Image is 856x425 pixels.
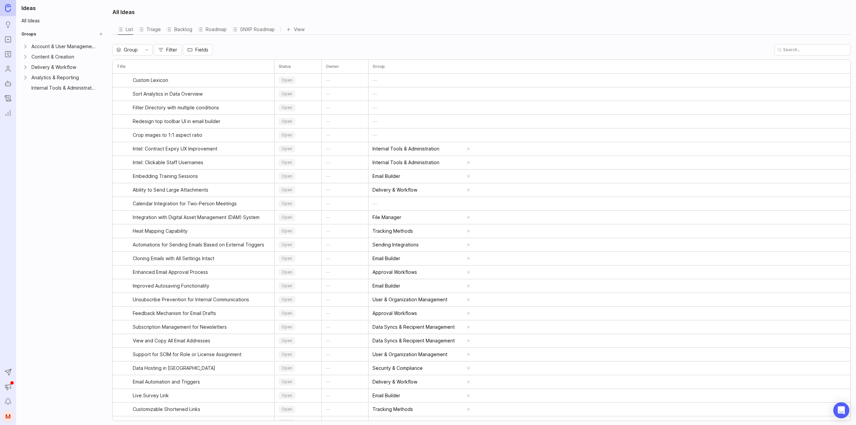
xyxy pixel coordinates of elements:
[133,115,270,128] a: Redesign top toolbar UI in email builder
[133,269,208,276] span: Enhanced Email Approval Process
[133,118,220,125] span: Redesign top toolbar UI in email builder
[282,201,292,206] span: open
[372,77,377,84] div: —
[833,402,849,418] div: Open Intercom Messenger
[232,24,275,34] div: SNXP Roadmap
[133,293,270,306] a: Unsubscribe Prevention for Internal Communications
[282,174,292,179] span: open
[133,183,270,197] a: Ability to Send Large Attachments
[282,407,292,412] span: open
[326,378,330,386] span: —
[166,24,192,34] button: Backlog
[326,241,330,248] span: —
[326,255,330,262] span: —
[232,25,275,34] div: SNXP Roadmap
[282,324,292,330] span: open
[326,131,330,139] span: —
[133,91,203,97] span: Sort Analytics in Data Overview
[326,186,330,194] span: —
[2,92,14,104] a: Changelog
[326,115,364,128] button: —
[282,379,292,385] span: open
[282,187,292,193] span: open
[326,87,364,101] button: —
[372,145,439,152] div: Internal Tools & Administration
[372,227,413,235] div: Tracking Methods
[282,119,292,124] span: open
[198,25,227,34] div: Roadmap
[22,74,29,81] button: Expand Analytics & Reporting
[372,63,385,70] h3: Group
[372,269,417,276] div: Approval Workflows
[166,46,177,53] span: Filter
[2,33,14,45] a: Portal
[326,63,339,70] h3: Owner
[133,296,249,303] span: Unsubscribe Prevention for Internal Communications
[2,19,14,31] a: Ideas
[326,269,330,276] span: —
[133,255,214,262] span: Cloning Emails with All Settings Intact
[326,214,330,221] span: —
[138,25,161,34] div: Triage
[372,392,400,399] div: Email Builder
[133,228,188,234] span: Heat Mapping Capability
[112,8,135,16] h2: All Ideas
[198,24,227,34] button: Roadmap
[133,361,270,375] a: Data Hosting in [GEOGRAPHIC_DATA]
[326,211,364,224] button: —
[372,337,455,344] div: Data Syncs & Recipient Management
[133,238,270,251] a: Automations for Sending Emails Based on External Triggers
[326,361,364,375] button: —
[133,145,217,152] span: Intel: Contract Expiry UX Improvement
[2,78,14,90] a: Autopilot
[372,90,377,98] div: —
[22,64,29,71] button: Expand Delivery & Workflow
[133,283,209,289] span: Improved Autosaving Functionality
[326,375,364,389] button: —
[118,24,133,34] div: List
[282,270,292,275] span: open
[372,200,377,207] div: —
[133,379,200,385] span: Email Automation and Triggers
[326,323,330,331] span: —
[19,62,106,72] div: Expand Delivery & WorkflowDelivery & WorkflowGroup settings
[2,410,14,422] div: M
[282,338,292,343] span: open
[326,252,364,265] button: —
[326,200,330,207] span: —
[282,146,292,151] span: open
[133,365,215,371] span: Data Hosting in [GEOGRAPHIC_DATA]
[31,43,96,50] div: Account & User Management
[19,52,106,62] div: Expand Content & CreationContent & CreationGroup settings
[31,84,96,92] div: Internal Tools & Administration
[326,307,364,320] button: —
[372,364,423,372] div: Security & Compliance
[133,74,270,87] a: Custom Lexicon
[22,54,29,60] button: Expand Content & Creation
[326,142,364,155] button: —
[326,334,364,347] button: —
[326,170,364,183] button: —
[326,227,330,235] span: —
[282,228,292,234] span: open
[133,87,270,101] a: Sort Analytics in Data Overview
[282,256,292,261] span: open
[326,74,364,87] button: —
[183,44,213,56] button: Fields
[286,25,305,34] div: View
[19,41,106,51] div: Expand Account & User ManagementAccount & User ManagementGroup settings
[133,310,216,317] span: Feedback Mechanism for Email Drafts
[133,197,270,210] a: Calendar Integration for Two-Person Meetings
[133,337,210,344] span: View and Copy All Email Addresses
[326,337,330,344] span: —
[166,25,192,34] div: Backlog
[195,46,208,53] span: Fields
[133,128,270,142] a: Crop images to 1:1 aspect ratio
[282,352,292,357] span: open
[133,348,270,361] a: Support for SCIM for Role or License Assignment
[282,365,292,371] span: open
[133,170,270,183] a: Embedding Training Sessions
[133,156,270,169] a: Intel: Clickable Staff Usernames
[282,132,292,138] span: open
[133,132,202,138] span: Crop images to 1:1 aspect ratio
